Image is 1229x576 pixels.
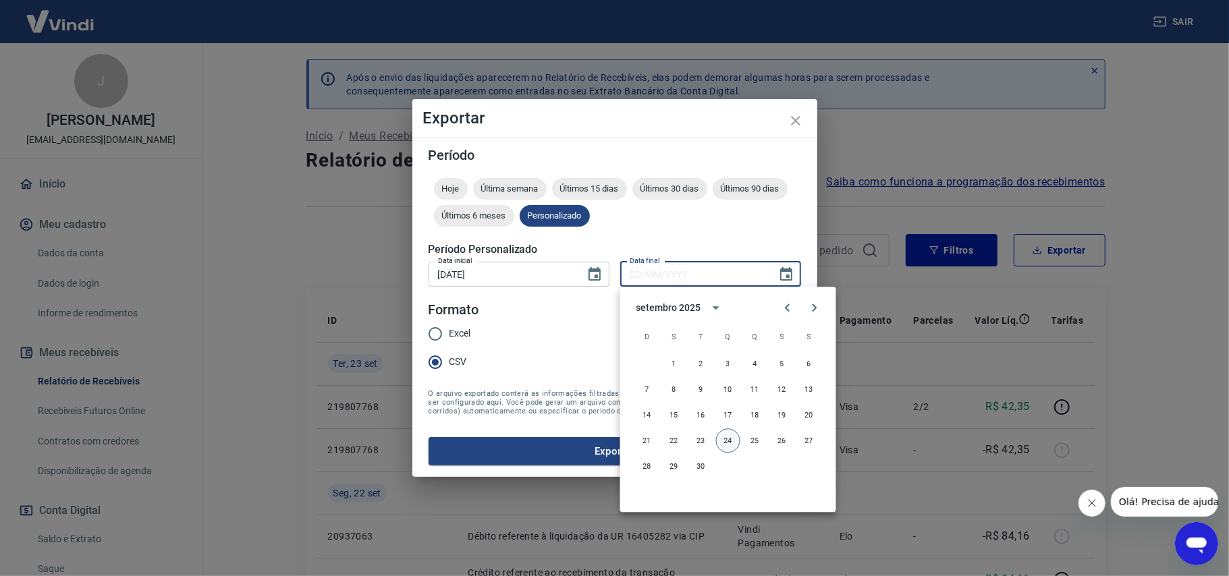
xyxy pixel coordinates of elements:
[716,377,740,401] button: 10
[632,183,707,194] span: Últimos 30 dias
[797,323,821,350] span: sábado
[662,403,686,427] button: 15
[552,178,627,200] div: Últimos 15 dias
[520,210,590,221] span: Personalizado
[429,389,801,415] span: O arquivo exportado conterá as informações filtradas na tela anterior com exceção do período que ...
[797,403,821,427] button: 20
[473,183,547,194] span: Última semana
[635,454,659,478] button: 28
[797,377,821,401] button: 13
[689,428,713,453] button: 23
[423,110,807,126] h4: Exportar
[770,323,794,350] span: sexta-feira
[429,300,479,320] legend: Formato
[689,323,713,350] span: terça-feira
[662,377,686,401] button: 8
[689,351,713,376] button: 2
[713,183,788,194] span: Últimos 90 dias
[581,261,608,288] button: Choose date, selected date is 10 de set de 2025
[438,256,472,266] label: Data inicial
[797,351,821,376] button: 6
[743,323,767,350] span: quinta-feira
[632,178,707,200] div: Últimos 30 dias
[552,183,627,194] span: Últimos 15 dias
[773,261,800,288] button: Choose date
[473,178,547,200] div: Última semana
[770,351,794,376] button: 5
[630,256,660,266] label: Data final
[620,262,767,287] input: DD/MM/YYYY
[716,428,740,453] button: 24
[1111,487,1218,517] iframe: Mensagem da empresa
[689,454,713,478] button: 30
[635,428,659,453] button: 21
[689,377,713,401] button: 9
[662,454,686,478] button: 29
[635,377,659,401] button: 7
[635,323,659,350] span: domingo
[743,403,767,427] button: 18
[1078,490,1105,517] iframe: Fechar mensagem
[429,243,801,256] h5: Período Personalizado
[770,403,794,427] button: 19
[801,294,828,321] button: Next month
[662,351,686,376] button: 1
[780,105,812,137] button: close
[635,403,659,427] button: 14
[716,351,740,376] button: 3
[429,148,801,162] h5: Período
[743,377,767,401] button: 11
[770,377,794,401] button: 12
[449,355,467,369] span: CSV
[716,323,740,350] span: quarta-feira
[689,403,713,427] button: 16
[520,205,590,227] div: Personalizado
[434,183,468,194] span: Hoje
[662,323,686,350] span: segunda-feira
[743,351,767,376] button: 4
[434,205,514,227] div: Últimos 6 meses
[705,296,728,319] button: calendar view is open, switch to year view
[743,428,767,453] button: 25
[770,428,794,453] button: 26
[434,178,468,200] div: Hoje
[774,294,801,321] button: Previous month
[449,326,471,341] span: Excel
[8,9,113,20] span: Olá! Precisa de ajuda?
[429,437,801,465] button: Exportar
[434,210,514,221] span: Últimos 6 meses
[797,428,821,453] button: 27
[636,301,701,315] div: setembro 2025
[662,428,686,453] button: 22
[429,262,576,287] input: DD/MM/YYYY
[716,403,740,427] button: 17
[1175,522,1218,565] iframe: Botão para abrir a janela de mensagens
[713,178,788,200] div: Últimos 90 dias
